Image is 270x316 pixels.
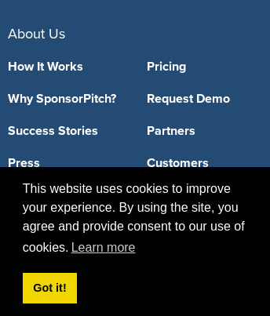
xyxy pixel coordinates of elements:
[69,236,138,260] a: learn more about cookies
[23,180,247,260] span: This website uses cookies to improve your experience. By using the site, you agree and provide co...
[8,125,123,137] a: Success Stories
[23,273,77,304] a: dismiss cookie message
[147,93,262,105] a: Request Demo
[8,157,123,169] a: Press
[8,93,123,105] a: Why SponsorPitch?
[8,25,65,42] span: About Us
[147,60,262,73] a: Pricing
[8,60,123,73] a: How It Works
[147,157,262,169] a: Customers
[147,125,262,137] a: Partners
